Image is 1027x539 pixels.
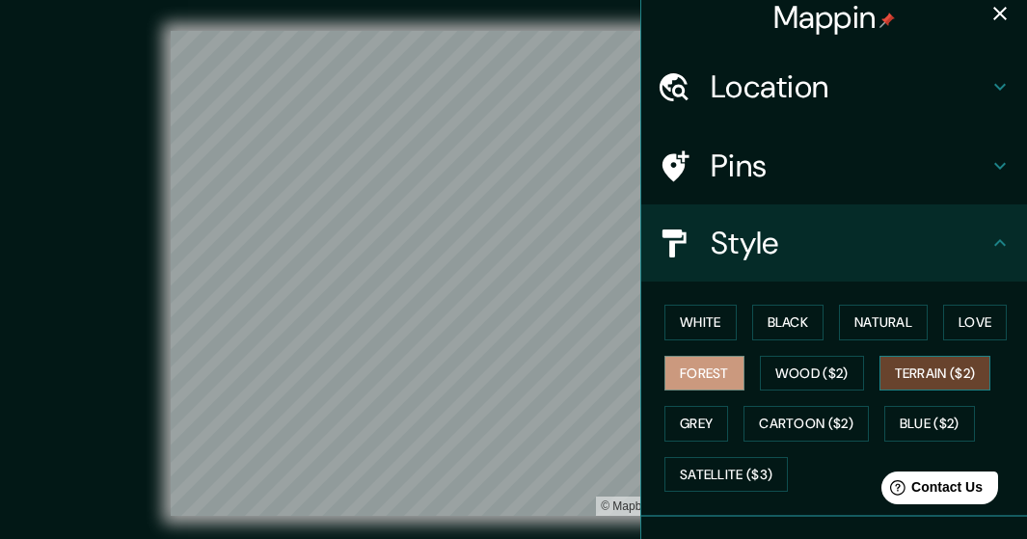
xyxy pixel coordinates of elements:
[855,464,1006,518] iframe: Help widget launcher
[641,127,1027,204] div: Pins
[884,406,975,442] button: Blue ($2)
[601,499,654,513] a: Mapbox
[641,48,1027,125] div: Location
[641,204,1027,282] div: Style
[171,31,856,516] canvas: Map
[752,305,824,340] button: Black
[664,356,744,391] button: Forest
[743,406,869,442] button: Cartoon ($2)
[879,13,895,28] img: pin-icon.png
[664,406,728,442] button: Grey
[711,224,988,262] h4: Style
[879,356,991,391] button: Terrain ($2)
[664,305,737,340] button: White
[760,356,864,391] button: Wood ($2)
[711,67,988,106] h4: Location
[943,305,1007,340] button: Love
[711,147,988,185] h4: Pins
[664,457,788,493] button: Satellite ($3)
[839,305,928,340] button: Natural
